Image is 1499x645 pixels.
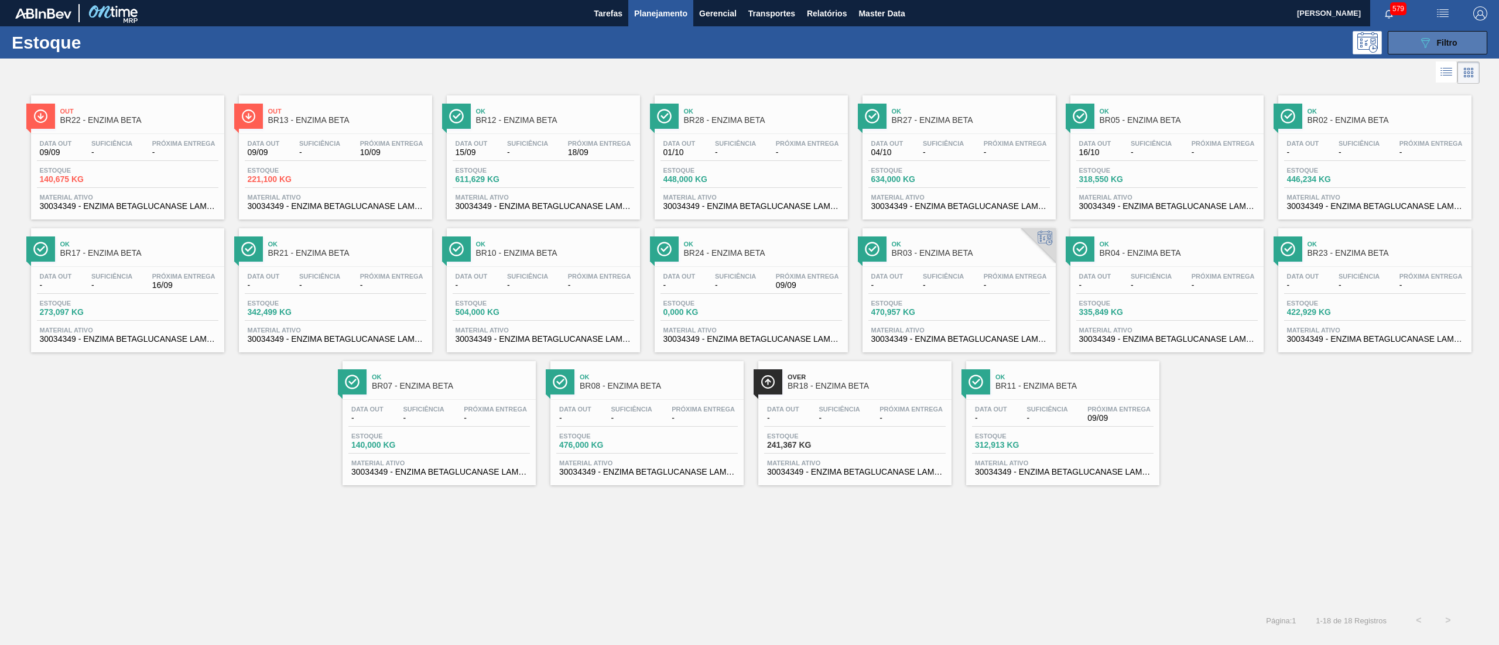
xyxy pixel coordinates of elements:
[684,241,842,248] span: Ok
[1287,281,1319,290] span: -
[819,414,860,423] span: -
[22,87,230,219] a: ÍconeOutBR22 - ENZIMA BETAData out09/09Suficiência-Próxima Entrega-Estoque140,675 KGMaterial ativ...
[248,148,280,157] span: 09/09
[975,414,1007,423] span: -
[1079,202,1255,211] span: 30034349 - ENZIMA BETAGLUCANASE LAMINEX 5G
[268,108,426,115] span: Out
[1087,414,1151,423] span: 09/09
[449,242,464,256] img: Ícone
[858,6,905,20] span: Master Data
[715,281,756,290] span: -
[559,406,591,413] span: Data out
[767,468,943,476] span: 30034349 - ENZIMA BETAGLUCANASE LAMINEX 5G
[819,406,860,413] span: Suficiência
[507,148,548,157] span: -
[663,327,839,334] span: Material ativo
[871,273,903,280] span: Data out
[1287,175,1369,184] span: 446,234 KG
[1473,6,1487,20] img: Logout
[663,273,696,280] span: Data out
[248,273,280,280] span: Data out
[776,148,839,157] span: -
[553,375,567,389] img: Ícone
[871,300,953,307] span: Estoque
[715,273,756,280] span: Suficiência
[1339,140,1380,147] span: Suficiência
[351,414,384,423] span: -
[871,335,1047,344] span: 30034349 - ENZIMA BETAGLUCANASE LAMINEX 5G
[923,140,964,147] span: Suficiência
[984,273,1047,280] span: Próxima Entrega
[871,167,953,174] span: Estoque
[1100,108,1258,115] span: Ok
[456,308,538,317] span: 504,000 KG
[60,108,218,115] span: Out
[568,140,631,147] span: Próxima Entrega
[559,414,591,423] span: -
[60,116,218,125] span: BR22 - ENZIMA BETA
[1287,167,1369,174] span: Estoque
[456,202,631,211] span: 30034349 - ENZIMA BETAGLUCANASE LAMINEX 5G
[1192,140,1255,147] span: Próxima Entrega
[611,414,652,423] span: -
[663,308,745,317] span: 0,000 KG
[975,406,1007,413] span: Data out
[1281,109,1295,123] img: Ícone
[975,459,1151,466] span: Material ativo
[351,433,433,440] span: Estoque
[984,281,1047,290] span: -
[663,202,839,211] span: 30034349 - ENZIMA BETAGLUCANASE LAMINEX 5G
[1026,414,1067,423] span: -
[299,148,340,157] span: -
[975,441,1057,450] span: 312,913 KG
[871,194,1047,201] span: Material ativo
[230,219,438,352] a: ÍconeOkBR21 - ENZIMA BETAData out-Suficiência-Próxima Entrega-Estoque342,499 KGMaterial ativo3003...
[1079,327,1255,334] span: Material ativo
[1308,249,1466,258] span: BR23 - ENZIMA BETA
[663,148,696,157] span: 01/10
[334,352,542,485] a: ÍconeOkBR07 - ENZIMA BETAData out-Suficiência-Próxima Entrega-Estoque140,000 KGMaterial ativo3003...
[663,300,745,307] span: Estoque
[892,241,1050,248] span: Ok
[476,249,634,258] span: BR10 - ENZIMA BETA
[476,116,634,125] span: BR12 - ENZIMA BETA
[715,140,756,147] span: Suficiência
[91,273,132,280] span: Suficiência
[360,140,423,147] span: Próxima Entrega
[230,87,438,219] a: ÍconeOutBR13 - ENZIMA BETAData out09/09Suficiência-Próxima Entrega10/09Estoque221,100 KGMaterial ...
[1079,308,1161,317] span: 335,849 KG
[1388,31,1487,54] button: Filtro
[248,194,423,201] span: Material ativo
[1308,116,1466,125] span: BR02 - ENZIMA BETA
[507,281,548,290] span: -
[1339,148,1380,157] span: -
[449,109,464,123] img: Ícone
[865,109,879,123] img: Ícone
[1399,140,1463,147] span: Próxima Entrega
[456,140,488,147] span: Data out
[507,273,548,280] span: Suficiência
[1287,202,1463,211] span: 30034349 - ENZIMA BETAGLUCANASE LAMINEX 5G
[1079,167,1161,174] span: Estoque
[767,414,799,423] span: -
[1062,219,1269,352] a: ÍconeOkBR04 - ENZIMA BETAData out-Suficiência-Próxima Entrega-Estoque335,849 KGMaterial ativo3003...
[1370,5,1408,22] button: Notificações
[248,175,330,184] span: 221,100 KG
[476,108,634,115] span: Ok
[1079,335,1255,344] span: 30034349 - ENZIMA BETAGLUCANASE LAMINEX 5G
[456,175,538,184] span: 611,629 KG
[663,167,745,174] span: Estoque
[268,241,426,248] span: Ok
[684,116,842,125] span: BR28 - ENZIMA BETA
[788,382,946,390] span: BR18 - ENZIMA BETA
[248,335,423,344] span: 30034349 - ENZIMA BETAGLUCANASE LAMINEX 5G
[663,175,745,184] span: 448,000 KG
[40,167,122,174] span: Estoque
[91,148,132,157] span: -
[684,249,842,258] span: BR24 - ENZIMA BETA
[1079,140,1111,147] span: Data out
[1269,219,1477,352] a: ÍconeOkBR23 - ENZIMA BETAData out-Suficiência-Próxima Entrega-Estoque422,929 KGMaterial ativo3003...
[40,281,72,290] span: -
[748,6,795,20] span: Transportes
[1287,300,1369,307] span: Estoque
